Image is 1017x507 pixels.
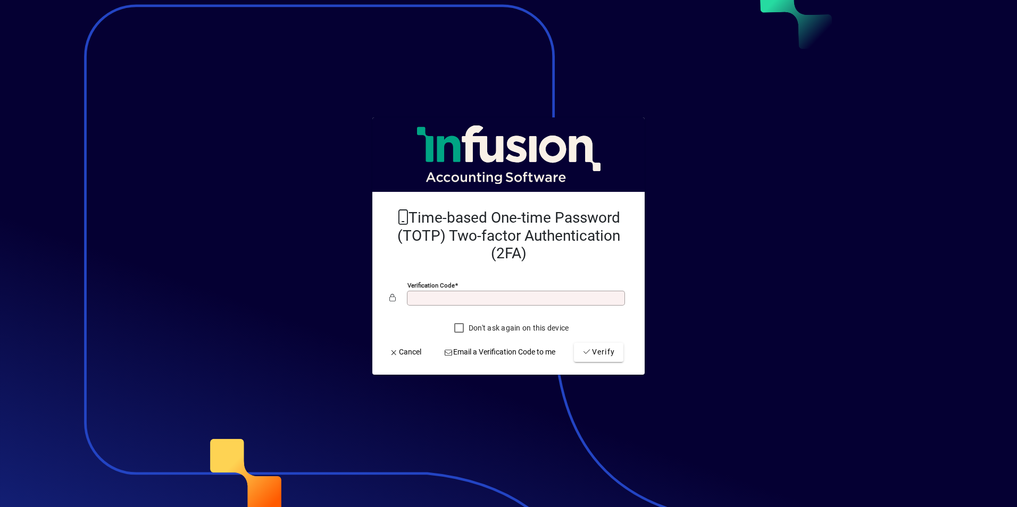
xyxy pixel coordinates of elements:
[466,323,569,333] label: Don't ask again on this device
[389,347,421,358] span: Cancel
[574,343,623,362] button: Verify
[582,347,615,358] span: Verify
[444,347,556,358] span: Email a Verification Code to me
[407,282,455,289] mat-label: Verification code
[389,209,628,263] h2: Time-based One-time Password (TOTP) Two-factor Authentication (2FA)
[440,343,560,362] button: Email a Verification Code to me
[385,343,426,362] button: Cancel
